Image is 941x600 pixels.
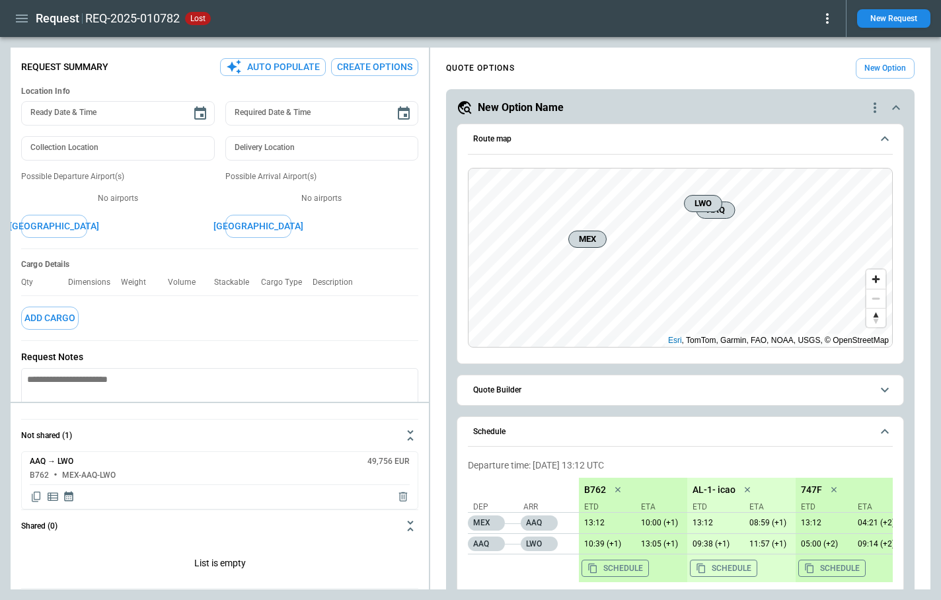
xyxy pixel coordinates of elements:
[582,560,649,577] button: Copy the aircraft schedule to your clipboard
[668,334,889,347] div: , TomTom, Garmin, FAO, NOAA, USGS, © OpenStreetMap
[468,455,893,587] div: Schedule
[636,518,687,528] p: 08/08/2025
[85,11,180,26] h2: REQ-2025-010782
[468,124,893,155] button: Route map
[457,100,904,116] button: New Option Namequote-option-actions
[702,204,730,217] span: AAQ
[801,502,847,513] p: ETD
[744,518,796,528] p: 08/08/2025
[446,65,515,71] h4: QUOTE OPTIONS
[225,215,291,238] button: [GEOGRAPHIC_DATA]
[690,560,757,577] button: Copy the aircraft schedule to your clipboard
[214,278,260,287] p: Stackable
[62,471,116,480] h6: MEX-AAQ-LWO
[220,58,326,76] button: Auto Populate
[21,451,418,509] div: Not shared (1)
[21,431,72,440] h6: Not shared (1)
[473,502,519,513] p: Dep
[187,100,213,127] button: Choose date
[468,375,893,405] button: Quote Builder
[30,457,73,466] h6: AAQ → LWO
[46,490,59,504] span: Display detailed quote content
[331,58,418,76] button: Create Options
[796,518,847,528] p: 07/08/2025
[584,484,606,496] p: B762
[21,193,215,204] p: No airports
[852,518,904,528] p: 09/08/2025
[468,168,893,348] div: Route map
[523,502,570,513] p: Arr
[36,11,79,26] h1: Request
[168,278,206,287] p: Volume
[21,542,418,588] p: List is empty
[21,61,108,73] p: Request Summary
[867,100,883,116] div: quote-option-actions
[636,539,687,549] p: 08/08/2025
[866,308,885,327] button: Reset bearing to north
[225,171,419,182] p: Possible Arrival Airport(s)
[584,502,630,513] p: ETD
[857,9,930,28] button: New Request
[668,336,682,345] a: Esri
[693,484,735,496] p: AL-1- icao
[801,484,822,496] p: 747F
[473,428,506,436] h6: Schedule
[468,417,893,447] button: Schedule
[521,515,558,531] p: AAQ
[852,539,904,549] p: 09/08/2025
[579,539,630,549] p: 08/08/2025
[367,457,410,466] h6: 49,756 EUR
[21,171,215,182] p: Possible Departure Airport(s)
[852,502,899,513] p: ETA
[744,502,790,513] p: ETA
[21,87,418,96] h6: Location Info
[30,490,43,504] span: Copy quote content
[188,14,208,23] span: lost
[468,515,505,531] p: MEX
[468,537,505,551] p: AAQ
[121,278,157,287] p: Weight
[21,542,418,588] div: Not shared (1)
[574,233,601,246] span: MEX
[521,537,558,551] p: LWO
[21,510,418,542] button: Shared (0)
[744,539,796,549] p: 08/08/2025
[690,197,716,210] span: LWO
[579,518,630,528] p: 07/08/2025
[636,502,682,513] p: ETA
[391,100,417,127] button: Choose date
[68,278,121,287] p: Dimensions
[21,307,79,330] button: Add Cargo
[21,420,418,451] button: Not shared (1)
[21,215,87,238] button: [GEOGRAPHIC_DATA]
[261,278,313,287] p: Cargo Type
[478,100,564,115] h5: New Option Name
[856,58,915,79] button: New Option
[866,289,885,308] button: Zoom out
[866,270,885,289] button: Zoom in
[469,169,892,347] canvas: Map
[21,352,418,363] p: Request Notes
[313,278,363,287] p: Description
[21,260,418,270] h6: Cargo Details
[579,478,893,582] div: scrollable content
[63,490,75,504] span: Display quote schedule
[21,522,57,531] h6: Shared (0)
[798,560,866,577] button: Copy the aircraft schedule to your clipboard
[473,386,521,394] h6: Quote Builder
[468,460,893,471] p: Departure time: [DATE] 13:12 UTC
[21,278,44,287] p: Qty
[693,502,739,513] p: ETD
[225,193,419,204] p: No airports
[396,490,410,504] span: Delete quote
[687,539,739,549] p: 08/08/2025
[473,135,511,143] h6: Route map
[796,539,847,549] p: 09/08/2025
[687,518,739,528] p: 07/08/2025
[30,471,49,480] h6: B762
